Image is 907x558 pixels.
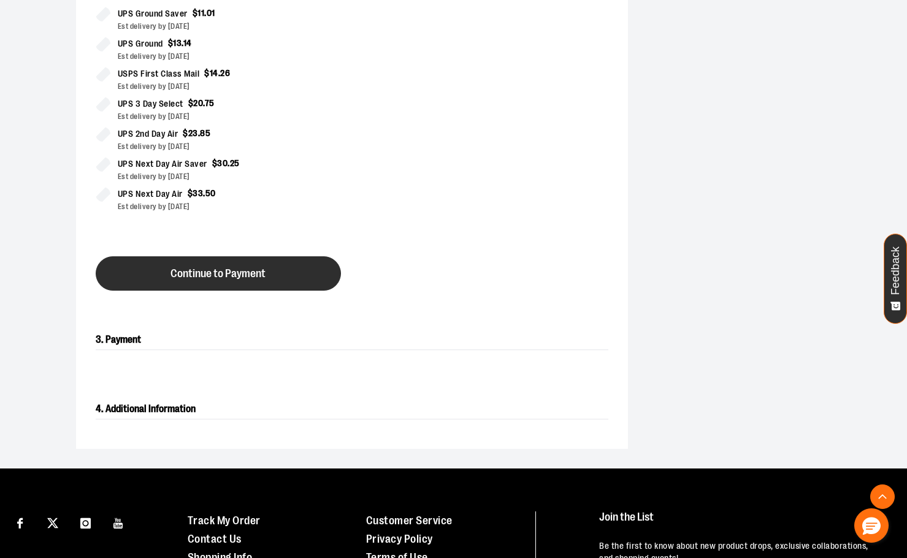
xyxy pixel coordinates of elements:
[228,158,230,168] span: .
[188,514,261,527] a: Track My Order
[118,127,178,141] span: UPS 2nd Day Air
[205,98,215,108] span: 75
[203,98,205,108] span: .
[108,511,129,533] a: Visit our Youtube page
[118,157,207,171] span: UPS Next Day Air Saver
[188,128,198,138] span: 23
[599,511,883,534] h4: Join the List
[96,187,110,202] input: UPS Next Day Air$33.50Est delivery by [DATE]
[204,68,210,78] span: $
[198,128,201,138] span: .
[173,38,182,48] span: 13
[366,514,453,527] a: Customer Service
[96,97,110,112] input: UPS 3 Day Select$20.75Est delivery by [DATE]
[118,37,163,51] span: UPS Ground
[366,533,433,545] a: Privacy Policy
[188,533,242,545] a: Contact Us
[96,399,608,419] h2: 4. Additional Information
[183,128,188,138] span: $
[210,68,218,78] span: 14
[193,98,203,108] span: 20
[870,484,895,509] button: Back To Top
[217,158,228,168] span: 30
[96,157,110,172] input: UPS Next Day Air Saver$30.25Est delivery by [DATE]
[96,7,110,21] input: UPS Ground Saver$11.01Est delivery by [DATE]
[118,97,183,111] span: UPS 3 Day Select
[230,158,240,168] span: 25
[47,518,58,529] img: Twitter
[203,188,205,198] span: .
[96,37,110,52] input: UPS Ground$13.14Est delivery by [DATE]
[75,511,96,533] a: Visit our Instagram page
[220,68,230,78] span: 26
[168,38,174,48] span: $
[118,201,342,212] div: Est delivery by [DATE]
[118,81,342,92] div: Est delivery by [DATE]
[9,511,31,533] a: Visit our Facebook page
[205,188,216,198] span: 50
[212,158,218,168] span: $
[200,128,210,138] span: 85
[118,141,342,152] div: Est delivery by [DATE]
[118,21,342,32] div: Est delivery by [DATE]
[854,508,889,543] button: Hello, have a question? Let’s chat.
[890,247,901,295] span: Feedback
[197,8,204,18] span: 11
[218,68,221,78] span: .
[118,67,200,81] span: USPS First Class Mail
[193,8,198,18] span: $
[118,7,188,21] span: UPS Ground Saver
[96,127,110,142] input: UPS 2nd Day Air$23.85Est delivery by [DATE]
[182,38,183,48] span: .
[170,268,266,280] span: Continue to Payment
[118,171,342,182] div: Est delivery by [DATE]
[42,511,64,533] a: Visit our X page
[118,187,183,201] span: UPS Next Day Air
[207,8,215,18] span: 01
[188,98,194,108] span: $
[188,188,193,198] span: $
[884,234,907,324] button: Feedback - Show survey
[193,188,203,198] span: 33
[96,330,608,350] h2: 3. Payment
[96,256,341,291] button: Continue to Payment
[118,111,342,122] div: Est delivery by [DATE]
[118,51,342,62] div: Est delivery by [DATE]
[183,38,192,48] span: 14
[204,8,207,18] span: .
[96,67,110,82] input: USPS First Class Mail$14.26Est delivery by [DATE]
